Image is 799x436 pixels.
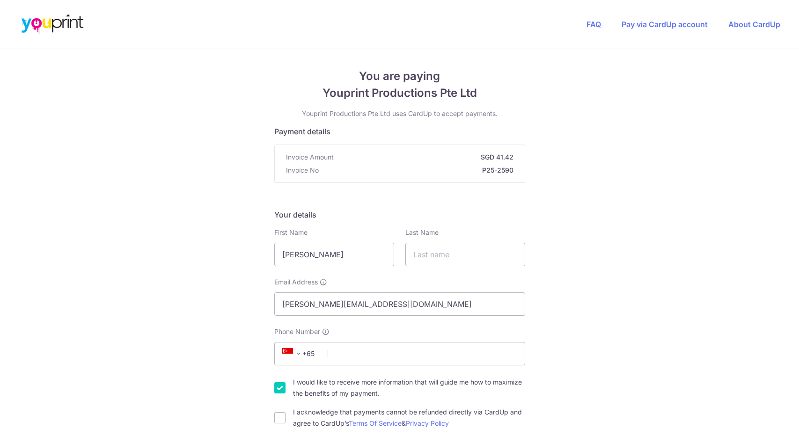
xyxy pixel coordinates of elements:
[405,228,439,237] label: Last Name
[406,419,449,427] a: Privacy Policy
[274,292,525,316] input: Email address
[337,153,513,162] strong: SGD 41.42
[274,243,394,266] input: First name
[323,166,513,175] strong: P25-2590
[274,85,525,102] span: Youprint Productions Pte Ltd
[274,126,525,137] h5: Payment details
[274,68,525,85] span: You are paying
[279,348,321,359] span: +65
[728,20,780,29] a: About CardUp
[622,20,708,29] a: Pay via CardUp account
[286,153,334,162] span: Invoice Amount
[282,348,304,359] span: +65
[286,166,319,175] span: Invoice No
[405,243,525,266] input: Last name
[274,209,525,220] h5: Your details
[349,419,402,427] a: Terms Of Service
[274,327,320,336] span: Phone Number
[274,277,318,287] span: Email Address
[274,109,525,118] p: Youprint Productions Pte Ltd uses CardUp to accept payments.
[586,20,601,29] a: FAQ
[274,228,308,237] label: First Name
[293,377,525,399] label: I would like to receive more information that will guide me how to maximize the benefits of my pa...
[293,407,525,429] label: I acknowledge that payments cannot be refunded directly via CardUp and agree to CardUp’s &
